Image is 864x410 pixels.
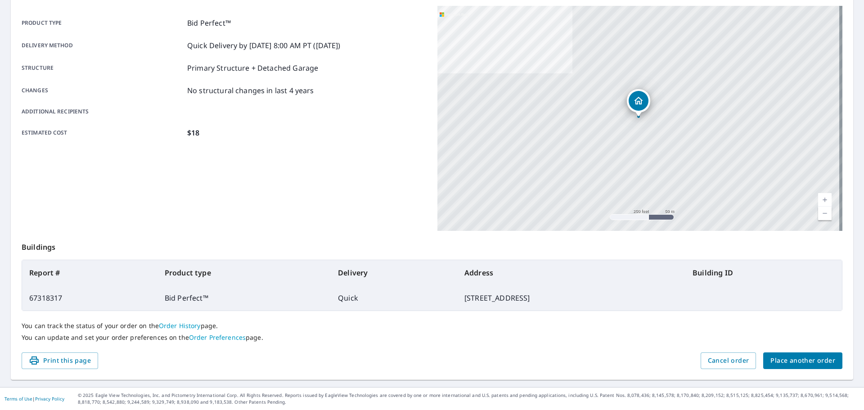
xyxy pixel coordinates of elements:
button: Print this page [22,352,98,369]
p: Estimated cost [22,127,184,138]
a: Current Level 17, Zoom In [818,193,832,207]
th: Building ID [685,260,842,285]
button: Cancel order [701,352,756,369]
p: Primary Structure + Detached Garage [187,63,318,73]
a: Terms of Use [4,396,32,402]
td: 67318317 [22,285,157,311]
p: $18 [187,127,199,138]
div: Dropped pin, building 1, Residential property, 803 Plumb St Darlington, PA 16115 [627,89,650,117]
td: [STREET_ADDRESS] [457,285,685,311]
td: Bid Perfect™ [157,285,331,311]
a: Current Level 17, Zoom Out [818,207,832,220]
p: Changes [22,85,184,96]
p: Structure [22,63,184,73]
a: Privacy Policy [35,396,64,402]
th: Address [457,260,685,285]
p: Buildings [22,231,842,260]
p: Product type [22,18,184,28]
p: Quick Delivery by [DATE] 8:00 AM PT ([DATE]) [187,40,341,51]
p: Additional recipients [22,108,184,116]
span: Place another order [770,355,835,366]
a: Order Preferences [189,333,246,342]
p: Delivery method [22,40,184,51]
span: Print this page [29,355,91,366]
p: Bid Perfect™ [187,18,231,28]
p: You can update and set your order preferences on the page. [22,333,842,342]
th: Product type [157,260,331,285]
p: You can track the status of your order on the page. [22,322,842,330]
th: Report # [22,260,157,285]
span: Cancel order [708,355,749,366]
p: | [4,396,64,401]
p: No structural changes in last 4 years [187,85,314,96]
p: © 2025 Eagle View Technologies, Inc. and Pictometry International Corp. All Rights Reserved. Repo... [78,392,859,405]
a: Order History [159,321,201,330]
td: Quick [331,285,457,311]
th: Delivery [331,260,457,285]
button: Place another order [763,352,842,369]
